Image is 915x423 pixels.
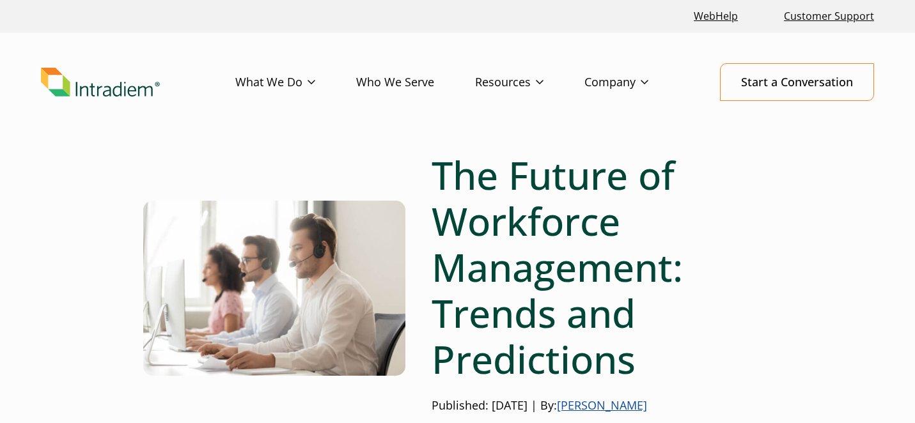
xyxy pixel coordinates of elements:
a: Company [584,64,689,101]
a: Link to homepage of Intradiem [41,68,235,97]
a: Resources [475,64,584,101]
a: What We Do [235,64,356,101]
a: Who We Serve [356,64,475,101]
a: Customer Support [779,3,879,30]
a: Start a Conversation [720,63,874,101]
p: Published: [DATE] | By: [432,397,772,414]
h1: The Future of Workforce Management: Trends and Predictions [432,152,772,382]
img: Intradiem [41,68,160,97]
a: [PERSON_NAME] [557,397,647,413]
a: Link opens in a new window [689,3,743,30]
img: 3 workforce management business people wearing headsets sitting in a row looking at computers [143,201,405,375]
